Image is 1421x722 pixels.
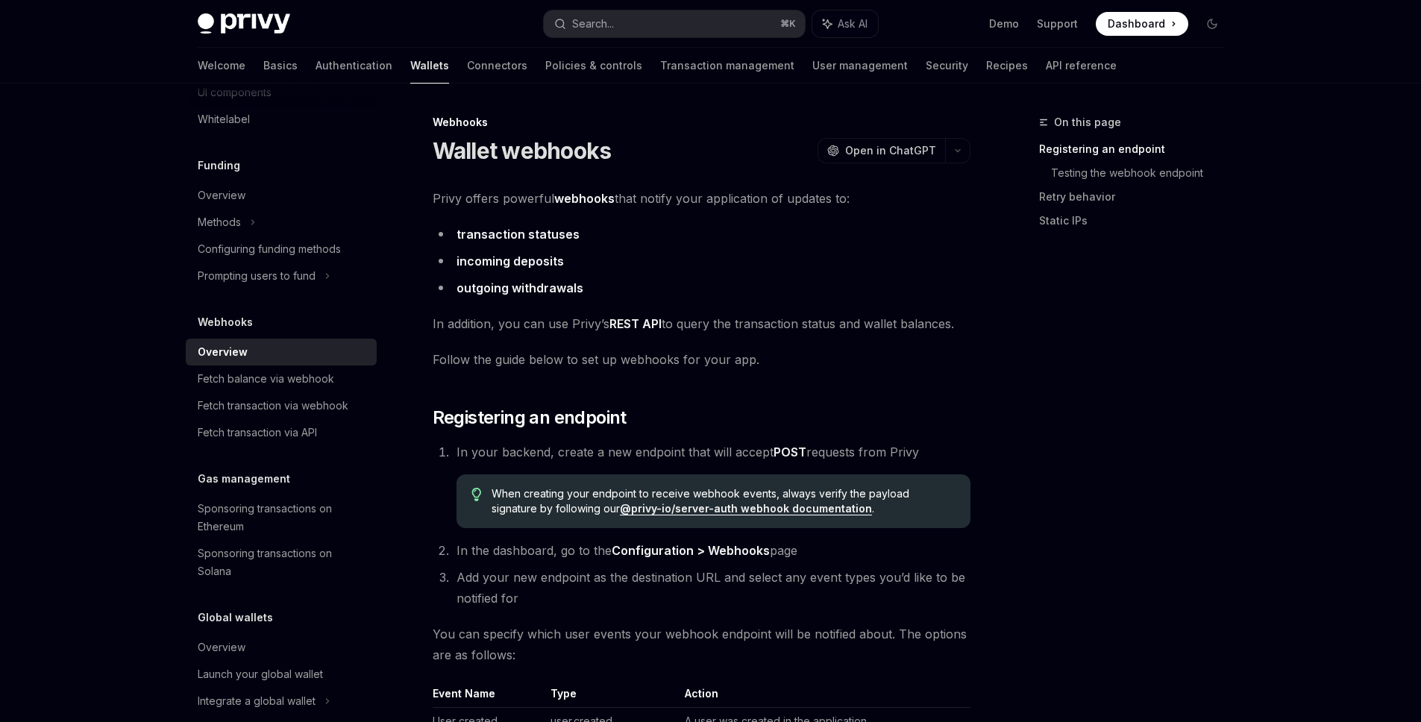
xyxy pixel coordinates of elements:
a: User management [812,48,908,84]
h1: Wallet webhooks [433,137,612,164]
span: Privy offers powerful that notify your application of updates to: [433,188,970,209]
a: Policies & controls [545,48,642,84]
div: Fetch transaction via webhook [198,397,348,415]
div: Overview [198,186,245,204]
a: incoming deposits [457,254,564,269]
div: Overview [198,638,245,656]
div: Fetch balance via webhook [198,370,334,388]
div: Webhooks [433,115,970,130]
a: Whitelabel [186,106,377,133]
a: transaction statuses [457,227,580,242]
strong: POST [774,445,806,459]
span: In the dashboard, go to the page [457,543,797,558]
a: Fetch transaction via API [186,419,377,446]
span: Add your new endpoint as the destination URL and select any event types you’d like to be notified... [457,570,965,606]
a: Fetch transaction via webhook [186,392,377,419]
div: Launch your global wallet [198,665,323,683]
a: Wallets [410,48,449,84]
span: You can specify which user events your webhook endpoint will be notified about. The options are a... [433,624,970,665]
a: Basics [263,48,298,84]
a: Launch your global wallet [186,661,377,688]
svg: Tip [471,488,482,501]
a: Dashboard [1096,12,1188,36]
a: Overview [186,634,377,661]
div: Search... [572,15,614,33]
a: Sponsoring transactions on Ethereum [186,495,377,540]
th: Action [679,686,970,708]
th: Type [545,686,679,708]
a: outgoing withdrawals [457,280,583,296]
a: Testing the webhook endpoint [1051,161,1236,185]
div: Methods [198,213,241,231]
img: dark logo [198,13,290,34]
span: On this page [1054,113,1121,131]
a: Registering an endpoint [1039,137,1236,161]
button: Open in ChatGPT [818,138,945,163]
a: Transaction management [660,48,794,84]
a: Support [1037,16,1078,31]
a: @privy-io/server-auth webhook documentation [620,502,872,515]
a: Sponsoring transactions on Solana [186,540,377,585]
span: Open in ChatGPT [845,143,936,158]
span: In your backend, create a new endpoint that will accept requests from Privy [457,445,919,459]
strong: Configuration > Webhooks [612,543,770,558]
a: API reference [1046,48,1117,84]
span: Dashboard [1108,16,1165,31]
a: Static IPs [1039,209,1236,233]
div: Sponsoring transactions on Solana [198,544,368,580]
a: Connectors [467,48,527,84]
div: Configuring funding methods [198,240,341,258]
span: ⌘ K [780,18,796,30]
th: Event Name [433,686,545,708]
div: Integrate a global wallet [198,692,316,710]
strong: webhooks [554,191,615,206]
a: Recipes [986,48,1028,84]
a: Demo [989,16,1019,31]
a: Fetch balance via webhook [186,365,377,392]
h5: Gas management [198,470,290,488]
div: Sponsoring transactions on Ethereum [198,500,368,536]
button: Search...⌘K [544,10,805,37]
a: Authentication [316,48,392,84]
div: Fetch transaction via API [198,424,317,442]
a: Retry behavior [1039,185,1236,209]
a: Configuring funding methods [186,236,377,263]
a: REST API [609,316,662,332]
div: Prompting users to fund [198,267,316,285]
button: Ask AI [812,10,878,37]
span: When creating your endpoint to receive webhook events, always verify the payload signature by fol... [492,486,955,516]
span: Registering an endpoint [433,406,627,430]
h5: Webhooks [198,313,253,331]
span: In addition, you can use Privy’s to query the transaction status and wallet balances. [433,313,970,334]
button: Toggle dark mode [1200,12,1224,36]
div: Whitelabel [198,110,250,128]
a: Overview [186,339,377,365]
h5: Global wallets [198,609,273,627]
span: Follow the guide below to set up webhooks for your app. [433,349,970,370]
a: Overview [186,182,377,209]
a: Welcome [198,48,245,84]
h5: Funding [198,157,240,175]
span: Ask AI [838,16,868,31]
div: Overview [198,343,248,361]
a: Security [926,48,968,84]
